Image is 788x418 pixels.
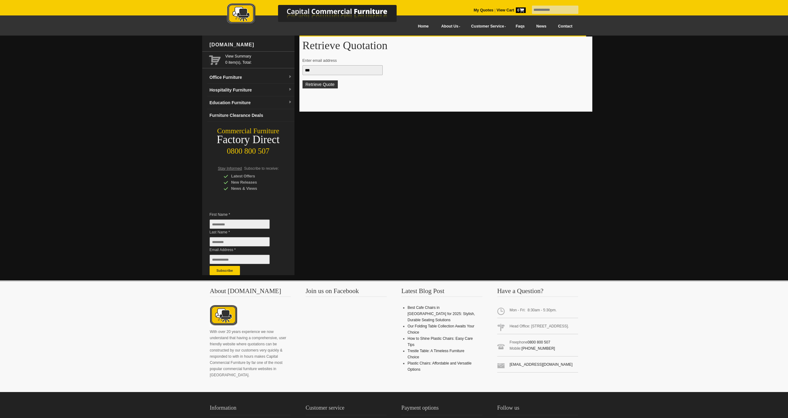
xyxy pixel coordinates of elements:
button: Subscribe [210,266,240,275]
span: Email Address * [210,247,279,253]
h1: Retrieve Quotation [303,40,589,51]
div: Commercial Furniture [202,127,294,135]
img: dropdown [288,88,292,92]
span: Mon - Fri: 8:30am - 5:30pm. [497,305,578,318]
a: Furniture Clearance Deals [207,109,294,122]
div: 0800 800 507 [202,144,294,156]
span: Head Office: [STREET_ADDRESS]. [497,321,578,334]
a: Education Furnituredropdown [207,96,294,109]
div: Factory Direct [202,135,294,144]
span: Freephone Mobile: [497,337,578,356]
input: Last Name * [210,237,270,246]
a: Customer Service [464,19,510,33]
h2: Follow us [497,403,578,415]
a: 0800 800 507 [528,340,550,344]
div: [DOMAIN_NAME] [207,36,294,54]
a: Best Cafe Chairs in [GEOGRAPHIC_DATA] for 2025: Stylish, Durable Seating Solutions [407,305,475,322]
a: Trestle Table: A Timeless Furniture Choice [407,349,464,359]
input: Email Address * [210,255,270,264]
span: First Name * [210,211,279,218]
h3: About [DOMAIN_NAME] [210,288,291,297]
a: Faqs [510,19,531,33]
img: About CCFNZ Logo [210,305,237,327]
p: Enter email address [303,58,583,64]
img: Capital Commercial Furniture Logo [210,3,427,26]
input: First Name * [210,220,270,229]
button: Retrieve Quote [303,80,338,88]
a: View Summary [225,53,292,59]
h2: Information [210,403,291,415]
div: New Releases [224,179,282,186]
span: 0 [516,7,526,13]
img: dropdown [288,75,292,79]
h2: Payment options [401,403,482,415]
a: [PHONE_NUMBER] [521,346,555,351]
h3: Join us on Facebook [306,288,387,297]
a: Our Folding Table Collection Awaits Your Choice [407,324,474,335]
h3: Latest Blog Post [401,288,482,297]
h3: Have a Question? [497,288,578,297]
a: Capital Commercial Furniture Logo [210,3,427,28]
p: With over 20 years experience we now understand that having a comprehensive, user friendly websit... [210,329,291,378]
img: dropdown [288,100,292,104]
a: View Cart0 [495,8,525,12]
div: Latest Offers [224,173,282,179]
strong: View Cart [497,8,526,12]
a: News [530,19,552,33]
span: Subscribe to receive: [244,166,279,171]
a: [EMAIL_ADDRESS][DOMAIN_NAME] [510,362,572,367]
h2: Customer service [306,403,387,415]
a: Contact [552,19,578,33]
span: Stay Informed [218,166,242,171]
span: Last Name * [210,229,279,235]
div: News & Views [224,186,282,192]
a: Hospitality Furnituredropdown [207,84,294,96]
a: Office Furnituredropdown [207,71,294,84]
a: Plastic Chairs: Affordable and Versatile Options [407,361,472,372]
a: How to Shine Plastic Chairs: Easy Care Tips [407,336,473,347]
a: About Us [434,19,464,33]
a: My Quotes [474,8,494,12]
span: 0 item(s), Total: [225,53,292,65]
iframe: fb:page Facebook Social Plugin [306,305,386,373]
